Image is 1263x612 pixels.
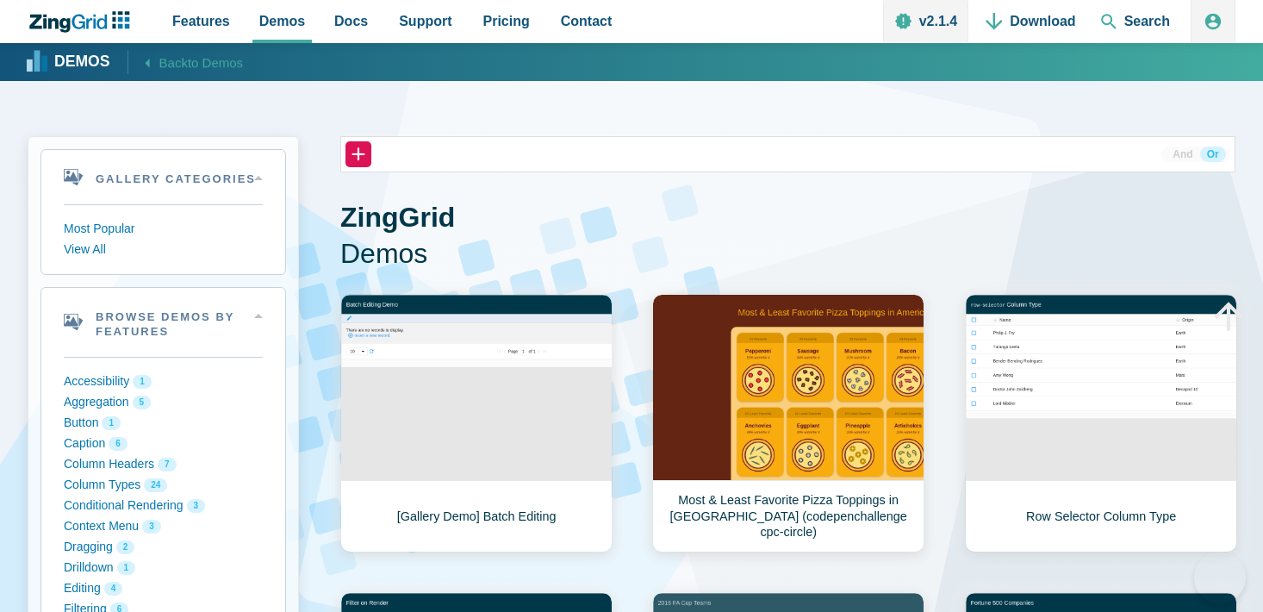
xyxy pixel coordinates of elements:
button: And [1166,147,1199,162]
summary: Gallery Categories [41,150,285,204]
a: [Gallery Demo] Batch Editing [340,294,613,553]
iframe: Toggle Customer Support [1194,552,1246,603]
a: Demos [29,49,110,75]
button: Caption 6 [64,434,263,454]
span: Demos [340,236,1235,272]
button: Drilldown 1 [64,558,263,578]
a: ZingChart Logo. Click to return to the homepage [28,11,139,33]
button: Or [1200,147,1226,162]
span: Features [172,9,230,33]
a: Row Selector Column Type [965,294,1237,553]
span: Back [159,52,244,73]
button: View All [64,240,263,260]
strong: ZingGrid [340,202,455,233]
button: + [345,141,371,167]
button: Conditional Rendering 3 [64,496,263,516]
span: Docs [334,9,368,33]
button: Dragging 2 [64,537,263,558]
span: Support [399,9,451,33]
span: Demos [259,9,305,33]
summary: Browse Demos By Features [41,288,285,357]
strong: Demos [54,54,110,70]
button: Aggregation 5 [64,392,263,413]
button: Column Types 24 [64,475,263,496]
span: to Demos [188,55,243,70]
button: Editing 4 [64,578,263,599]
span: Pricing [483,9,530,33]
a: Most & Least Favorite Pizza Toppings in [GEOGRAPHIC_DATA] (codepenchallenge cpc-circle) [652,294,924,553]
button: Column Headers 7 [64,454,263,475]
a: Backto Demos [128,50,244,73]
button: Most Popular [64,219,263,240]
span: Contact [561,9,613,33]
button: Button 1 [64,413,263,434]
button: Accessibility 1 [64,372,263,392]
button: Context Menu 3 [64,516,263,537]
